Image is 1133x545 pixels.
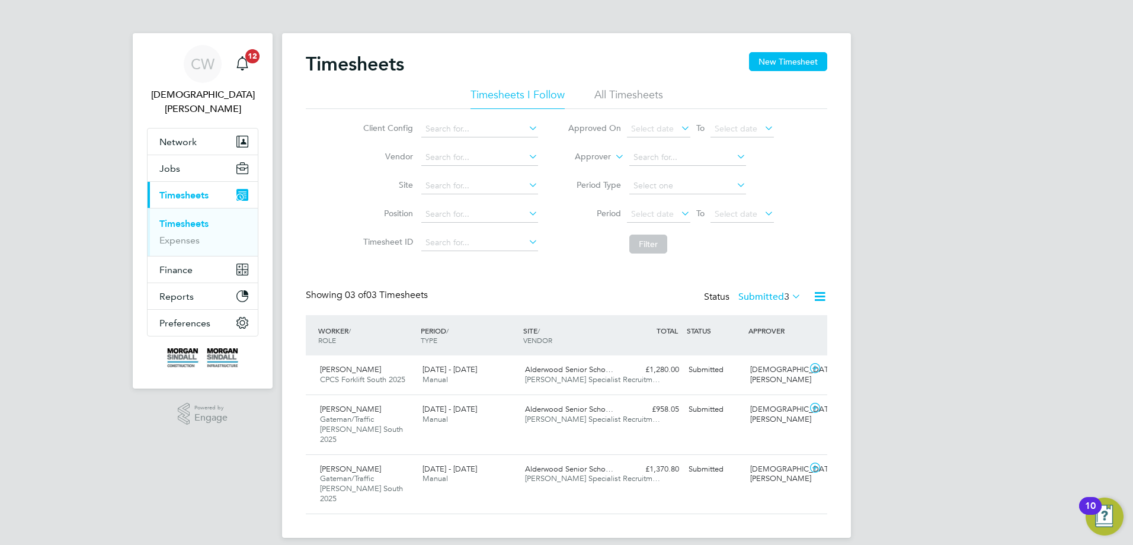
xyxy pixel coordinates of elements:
button: New Timesheet [749,52,827,71]
label: Timesheet ID [360,236,413,247]
label: Approver [558,151,611,163]
span: Alderwood Senior Scho… [525,364,613,374]
span: Gateman/Traffic [PERSON_NAME] South 2025 [320,414,403,444]
span: 3 [784,291,789,303]
div: £1,370.80 [622,460,684,479]
label: Period [568,208,621,219]
div: 10 [1085,506,1096,521]
span: Network [159,136,197,148]
span: [PERSON_NAME] [320,404,381,414]
div: [DEMOGRAPHIC_DATA][PERSON_NAME] [745,460,807,489]
span: Timesheets [159,190,209,201]
a: Timesheets [159,218,209,229]
span: Reports [159,291,194,302]
span: Alderwood Senior Scho… [525,404,613,414]
span: To [693,206,708,221]
input: Search for... [421,235,538,251]
button: Network [148,129,258,155]
div: PERIOD [418,320,520,351]
span: [DATE] - [DATE] [423,464,477,474]
span: [PERSON_NAME] [320,364,381,374]
span: 03 of [345,289,366,301]
button: Filter [629,235,667,254]
span: TOTAL [657,326,678,335]
div: Submitted [684,460,745,479]
a: Powered byEngage [178,403,228,425]
span: To [693,120,708,136]
span: [DATE] - [DATE] [423,364,477,374]
li: All Timesheets [594,88,663,109]
span: 12 [245,49,260,63]
nav: Main navigation [133,33,273,389]
a: 12 [231,45,254,83]
div: Status [704,289,804,306]
button: Preferences [148,310,258,336]
span: Engage [194,413,228,423]
span: Preferences [159,318,210,329]
span: / [446,326,449,335]
label: Period Type [568,179,621,190]
a: Go to home page [147,348,258,367]
div: £958.05 [622,400,684,419]
div: APPROVER [745,320,807,341]
div: STATUS [684,320,745,341]
img: morgansindall-logo-retina.png [167,348,238,367]
span: ROLE [318,335,336,345]
span: / [348,326,351,335]
span: [PERSON_NAME] Specialist Recruitm… [525,473,660,483]
label: Site [360,179,413,190]
span: CPCS Forklift South 2025 [320,374,405,384]
span: Manual [423,473,448,483]
input: Search for... [421,206,538,223]
span: Alderwood Senior Scho… [525,464,613,474]
label: Client Config [360,123,413,133]
span: [PERSON_NAME] [320,464,381,474]
span: Jobs [159,163,180,174]
span: Gateman/Traffic [PERSON_NAME] South 2025 [320,473,403,504]
li: Timesheets I Follow [471,88,565,109]
button: Timesheets [148,182,258,208]
span: Select date [631,209,674,219]
span: Powered by [194,403,228,413]
span: 03 Timesheets [345,289,428,301]
div: Showing [306,289,430,302]
span: Christian Wall [147,88,258,116]
label: Approved On [568,123,621,133]
span: Select date [631,123,674,134]
input: Search for... [629,149,746,166]
input: Select one [629,178,746,194]
span: Select date [715,123,757,134]
h2: Timesheets [306,52,404,76]
input: Search for... [421,121,538,137]
a: Expenses [159,235,200,246]
input: Search for... [421,149,538,166]
div: £1,280.00 [622,360,684,380]
div: [DEMOGRAPHIC_DATA][PERSON_NAME] [745,400,807,429]
input: Search for... [421,178,538,194]
button: Open Resource Center, 10 new notifications [1086,498,1124,536]
span: / [537,326,540,335]
div: SITE [520,320,623,351]
span: Manual [423,414,448,424]
span: [PERSON_NAME] Specialist Recruitm… [525,414,660,424]
button: Finance [148,257,258,283]
label: Position [360,208,413,219]
div: Timesheets [148,208,258,256]
button: Jobs [148,155,258,181]
div: WORKER [315,320,418,351]
span: TYPE [421,335,437,345]
span: VENDOR [523,335,552,345]
label: Submitted [738,291,801,303]
a: CW[DEMOGRAPHIC_DATA][PERSON_NAME] [147,45,258,116]
span: [PERSON_NAME] Specialist Recruitm… [525,374,660,384]
div: [DEMOGRAPHIC_DATA][PERSON_NAME] [745,360,807,390]
span: CW [191,56,215,72]
label: Vendor [360,151,413,162]
div: Submitted [684,400,745,419]
button: Reports [148,283,258,309]
span: Finance [159,264,193,275]
div: Submitted [684,360,745,380]
span: [DATE] - [DATE] [423,404,477,414]
span: Select date [715,209,757,219]
span: Manual [423,374,448,384]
